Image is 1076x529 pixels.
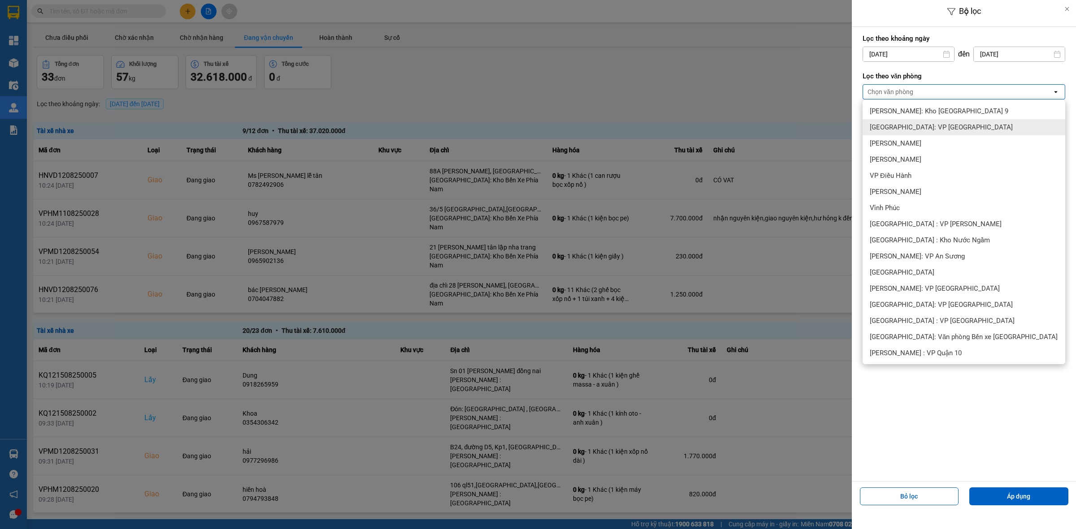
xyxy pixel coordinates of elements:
[870,203,900,212] span: Vĩnh Phúc
[870,107,1008,116] span: [PERSON_NAME]: Kho [GEOGRAPHIC_DATA] 9
[870,300,1013,309] span: [GEOGRAPHIC_DATA]: VP [GEOGRAPHIC_DATA]
[863,72,1065,81] label: Lọc theo văn phòng
[863,47,954,61] input: Select a date.
[870,268,934,277] span: [GEOGRAPHIC_DATA]
[955,50,973,59] div: đến
[870,236,990,245] span: [GEOGRAPHIC_DATA] : Kho Nước Ngầm
[870,155,921,164] span: [PERSON_NAME]
[870,187,921,196] span: [PERSON_NAME]
[974,47,1065,61] input: Select a date.
[870,219,1002,228] span: [GEOGRAPHIC_DATA] : VP [PERSON_NAME]
[863,99,1065,364] ul: Menu
[870,123,1013,132] span: [GEOGRAPHIC_DATA]: VP [GEOGRAPHIC_DATA]
[870,332,1058,341] span: [GEOGRAPHIC_DATA]: Văn phòng Bến xe [GEOGRAPHIC_DATA]
[1052,88,1059,95] svg: open
[870,171,911,180] span: VP Điều Hành
[860,487,959,505] button: Bỏ lọc
[863,34,1065,43] label: Lọc theo khoảng ngày
[870,139,921,148] span: [PERSON_NAME]
[870,252,965,261] span: [PERSON_NAME]: VP An Sương
[870,284,1000,293] span: [PERSON_NAME]: VP [GEOGRAPHIC_DATA]
[868,87,913,96] div: Chọn văn phòng
[870,348,962,357] span: [PERSON_NAME] : VP Quận 10
[969,487,1068,505] button: Áp dụng
[959,6,981,16] span: Bộ lọc
[870,316,1015,325] span: [GEOGRAPHIC_DATA] : VP [GEOGRAPHIC_DATA]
